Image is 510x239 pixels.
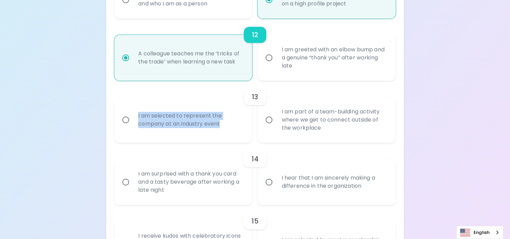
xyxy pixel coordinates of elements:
[456,226,503,239] div: Language
[133,104,248,136] div: I am selected to represent the company at an industry event
[457,226,503,239] a: English
[114,143,396,205] div: choice-group-check
[133,162,248,202] div: I am surprised with a thank you card and a tasty beverage after working a late night
[276,100,392,140] div: I am part of a team-building activity where we get to connect outside of the workplace
[251,154,258,164] h6: 14
[114,19,396,81] div: choice-group-check
[276,166,392,198] div: I hear that I am sincerely making a difference in the organization
[133,42,248,74] div: A colleague teaches me the ‘tricks of the trade’ when learning a new task
[276,37,392,78] div: I am greeted with an elbow bump and a genuine “thank you” after working late
[252,91,258,102] h6: 13
[251,216,258,227] h6: 15
[456,226,503,239] aside: Language selected: English
[252,29,258,40] h6: 12
[114,81,396,143] div: choice-group-check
